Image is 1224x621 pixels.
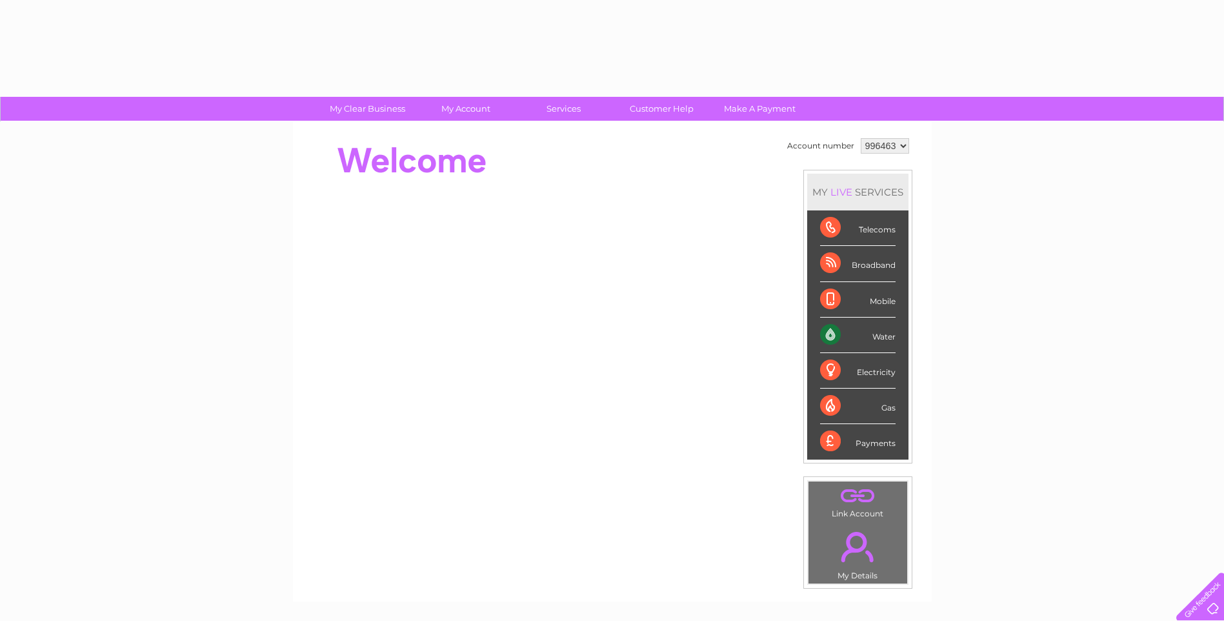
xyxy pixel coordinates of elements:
div: Electricity [820,353,896,389]
td: Link Account [808,481,908,522]
div: MY SERVICES [807,174,908,210]
a: Make A Payment [707,97,813,121]
div: Mobile [820,282,896,318]
div: Gas [820,389,896,424]
div: Telecoms [820,210,896,246]
a: My Clear Business [314,97,421,121]
td: My Details [808,521,908,584]
a: Services [510,97,617,121]
div: Water [820,318,896,353]
div: LIVE [828,186,855,198]
a: . [812,524,904,569]
a: . [812,485,904,507]
a: My Account [412,97,519,121]
td: Account number [784,135,858,157]
div: Payments [820,424,896,459]
div: Broadband [820,246,896,281]
a: Customer Help [608,97,715,121]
